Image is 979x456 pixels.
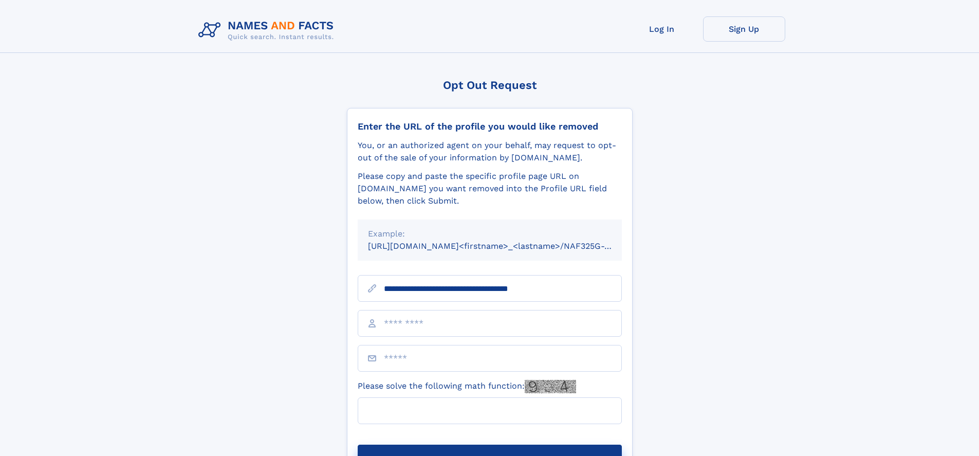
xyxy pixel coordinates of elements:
div: Example: [368,228,612,240]
div: Enter the URL of the profile you would like removed [358,121,622,132]
div: Opt Out Request [347,79,633,92]
a: Sign Up [703,16,785,42]
div: Please copy and paste the specific profile page URL on [DOMAIN_NAME] you want removed into the Pr... [358,170,622,207]
label: Please solve the following math function: [358,380,576,393]
small: [URL][DOMAIN_NAME]<firstname>_<lastname>/NAF325G-xxxxxxxx [368,241,641,251]
a: Log In [621,16,703,42]
img: Logo Names and Facts [194,16,342,44]
div: You, or an authorized agent on your behalf, may request to opt-out of the sale of your informatio... [358,139,622,164]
